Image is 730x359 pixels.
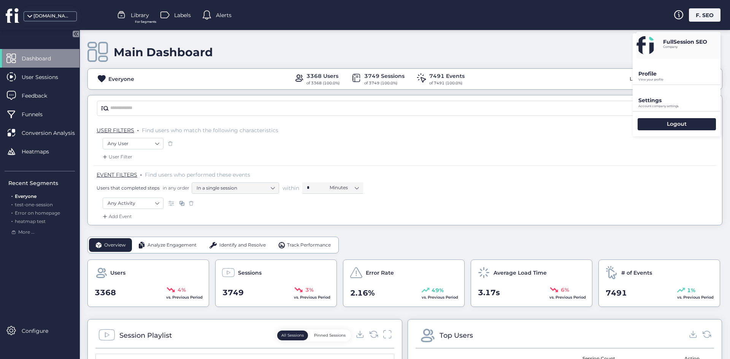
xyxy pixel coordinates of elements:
[11,209,13,216] span: .
[161,185,189,191] span: in any order
[174,11,191,19] span: Labels
[364,72,405,80] div: 3749 Sessions
[561,286,569,294] span: 6%
[108,198,159,209] nz-select-item: Any Activity
[97,171,137,178] span: EVENT FILTERS
[22,54,62,63] span: Dashboard
[15,218,46,224] span: heatmap test
[689,8,720,22] div: F. SEO
[15,193,36,199] span: Everyone
[636,36,655,55] img: avatar
[101,153,132,161] div: User Filter
[114,45,213,59] div: Main Dashboard
[97,185,160,191] span: Users that completed steps
[667,120,687,127] p: Logout
[638,78,720,81] p: View your profile
[638,70,720,77] p: Profile
[310,331,350,340] button: Pinned Sessions
[422,295,458,300] span: vs. Previous Period
[137,125,139,133] span: .
[238,269,262,277] span: Sessions
[494,269,547,277] span: Average Load Time
[22,327,60,335] span: Configure
[178,286,186,294] span: 4%
[166,295,203,300] span: vs. Previous Period
[294,295,330,300] span: vs. Previous Period
[429,80,465,86] div: of 7491 (100.0%)
[350,287,375,299] span: 2.16%
[95,287,116,299] span: 3368
[140,170,142,177] span: .
[33,13,71,20] div: [DOMAIN_NAME]
[131,11,149,19] span: Library
[11,200,13,207] span: .
[11,192,13,199] span: .
[108,75,134,83] div: Everyone
[108,138,159,149] nz-select-item: Any User
[330,182,359,193] nz-select-item: Minutes
[621,269,652,277] span: # of Events
[432,286,444,294] span: 49%
[549,295,586,300] span: vs. Previous Period
[145,171,250,178] span: Find users who performed these events
[687,286,695,294] span: 1%
[282,184,299,192] span: within
[18,229,35,236] span: More ...
[440,330,473,341] div: Top Users
[628,73,662,85] div: Last 30 days
[11,217,13,224] span: .
[22,92,59,100] span: Feedback
[663,38,707,45] p: FullSession SEO
[101,213,132,220] div: Add Event
[8,179,75,187] div: Recent Segments
[142,127,278,134] span: Find users who match the following characteristics
[306,72,340,80] div: 3368 Users
[366,269,394,277] span: Error Rate
[663,45,707,49] p: Company
[110,269,125,277] span: Users
[22,147,60,156] span: Heatmaps
[306,80,340,86] div: of 3368 (100.0%)
[119,330,172,341] div: Session Playlist
[478,287,500,299] span: 3.17s
[22,129,86,137] span: Conversion Analysis
[287,242,331,249] span: Track Performance
[638,104,720,108] p: Account company settings
[222,287,244,299] span: 3749
[606,287,627,299] span: 7491
[22,73,70,81] span: User Sessions
[638,97,720,104] p: Settings
[15,210,60,216] span: Error on homepage
[197,182,274,194] nz-select-item: In a single session
[677,295,714,300] span: vs. Previous Period
[15,202,53,207] span: test-one-session
[22,110,54,119] span: Funnels
[277,331,308,340] button: All Sessions
[219,242,266,249] span: Identify and Resolve
[216,11,232,19] span: Alerts
[135,19,156,24] span: For Segments
[305,286,314,294] span: 3%
[104,242,126,249] span: Overview
[364,80,405,86] div: of 3749 (100.0%)
[97,127,134,134] span: USER FILTERS
[148,242,197,249] span: Analyze Engagement
[429,72,465,80] div: 7491 Events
